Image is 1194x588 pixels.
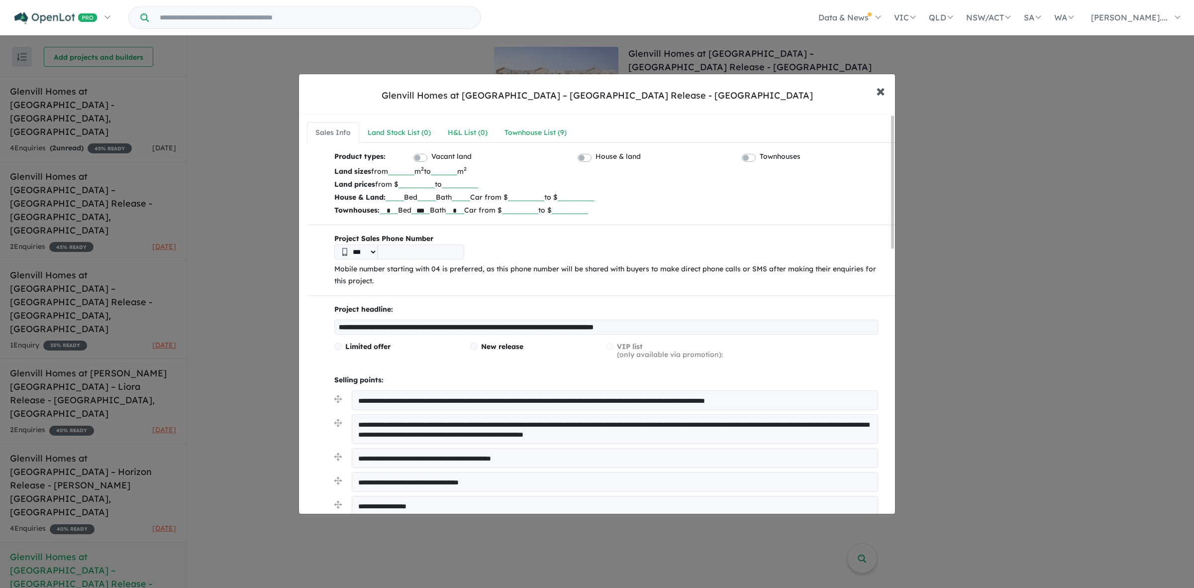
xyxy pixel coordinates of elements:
[334,180,375,189] b: Land prices
[448,127,488,139] div: H&L List ( 0 )
[334,206,380,215] b: Townhouses:
[334,167,371,176] b: Land sizes
[345,342,391,351] span: Limited offer
[334,374,878,386] p: Selling points:
[334,191,878,204] p: Bed Bath Car from $ to $
[876,80,885,101] span: ×
[421,165,424,172] sup: 2
[334,151,386,164] b: Product types:
[334,453,342,461] img: drag.svg
[1091,12,1168,22] span: [PERSON_NAME]....
[334,193,386,202] b: House & Land:
[334,304,878,316] p: Project headline:
[334,165,878,178] p: from m to m
[334,395,342,403] img: drag.svg
[368,127,431,139] div: Land Stock List ( 0 )
[382,89,813,102] div: Glenvill Homes at [GEOGRAPHIC_DATA] – [GEOGRAPHIC_DATA] Release - [GEOGRAPHIC_DATA]
[596,151,641,163] label: House & land
[334,477,342,484] img: drag.svg
[334,204,878,217] p: Bed Bath Car from $ to $
[334,178,878,191] p: from $ to
[464,165,467,172] sup: 2
[760,151,800,163] label: Townhouses
[334,501,342,508] img: drag.svg
[334,263,878,287] p: Mobile number starting with 04 is preferred, as this phone number will be shared with buyers to m...
[315,127,351,139] div: Sales Info
[334,233,878,245] b: Project Sales Phone Number
[481,342,523,351] span: New release
[504,127,567,139] div: Townhouse List ( 9 )
[431,151,472,163] label: Vacant land
[14,12,98,24] img: Openlot PRO Logo White
[342,248,347,256] img: Phone icon
[334,419,342,427] img: drag.svg
[151,7,479,28] input: Try estate name, suburb, builder or developer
